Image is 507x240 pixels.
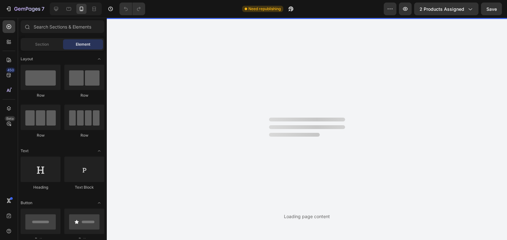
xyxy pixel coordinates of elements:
[21,56,33,62] span: Layout
[64,133,104,138] div: Row
[21,93,61,98] div: Row
[35,42,49,47] span: Section
[3,3,47,15] button: 7
[6,68,15,73] div: 450
[64,185,104,190] div: Text Block
[248,6,281,12] span: Need republishing
[42,5,44,13] p: 7
[21,200,32,206] span: Button
[481,3,502,15] button: Save
[119,3,145,15] div: Undo/Redo
[76,42,90,47] span: Element
[21,20,104,33] input: Search Sections & Elements
[414,3,478,15] button: 2 products assigned
[94,198,104,208] span: Toggle open
[21,185,61,190] div: Heading
[94,146,104,156] span: Toggle open
[21,148,29,154] span: Text
[64,93,104,98] div: Row
[486,6,497,12] span: Save
[284,213,330,220] div: Loading page content
[420,6,464,12] span: 2 products assigned
[21,133,61,138] div: Row
[5,116,15,121] div: Beta
[94,54,104,64] span: Toggle open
